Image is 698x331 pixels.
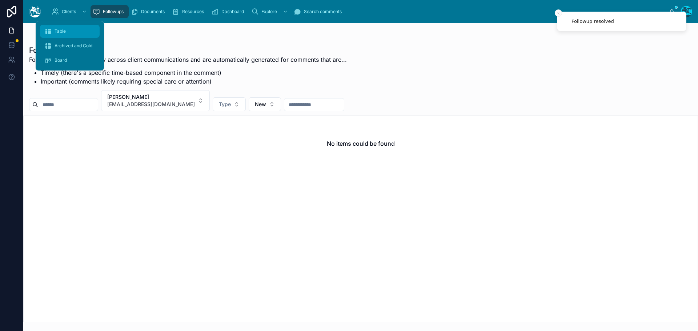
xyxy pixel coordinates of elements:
[170,5,209,18] a: Resources
[221,9,244,15] span: Dashboard
[292,5,347,18] a: Search comments
[327,139,395,148] h2: No items could be found
[101,90,210,111] button: Select Button
[29,6,41,17] img: App logo
[555,9,562,17] button: Close toast
[41,77,347,86] li: Important (comments likely requiring special care or attention)
[141,9,165,15] span: Documents
[129,5,170,18] a: Documents
[40,25,100,38] a: Table
[29,45,347,55] h1: Followups
[91,5,129,18] a: Followups
[571,18,614,25] div: Followup resolved
[29,55,347,64] p: Followups highlight urgency across client communications and are automatically generated for comm...
[40,54,100,67] a: Board
[47,4,669,20] div: scrollable content
[209,5,249,18] a: Dashboard
[103,9,124,15] span: Followups
[219,101,231,108] span: Type
[249,97,281,111] button: Select Button
[55,28,66,34] span: Table
[62,9,76,15] span: Clients
[107,93,195,101] span: [PERSON_NAME]
[249,5,292,18] a: Explore
[107,101,195,108] span: [EMAIL_ADDRESS][DOMAIN_NAME]
[41,68,347,77] li: Timely (there's a specific time-based component in the comment)
[55,43,92,49] span: Archived and Cold
[261,9,277,15] span: Explore
[55,57,67,63] span: Board
[49,5,91,18] a: Clients
[40,39,100,52] a: Archived and Cold
[304,9,342,15] span: Search comments
[213,97,246,111] button: Select Button
[255,101,266,108] span: New
[182,9,204,15] span: Resources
